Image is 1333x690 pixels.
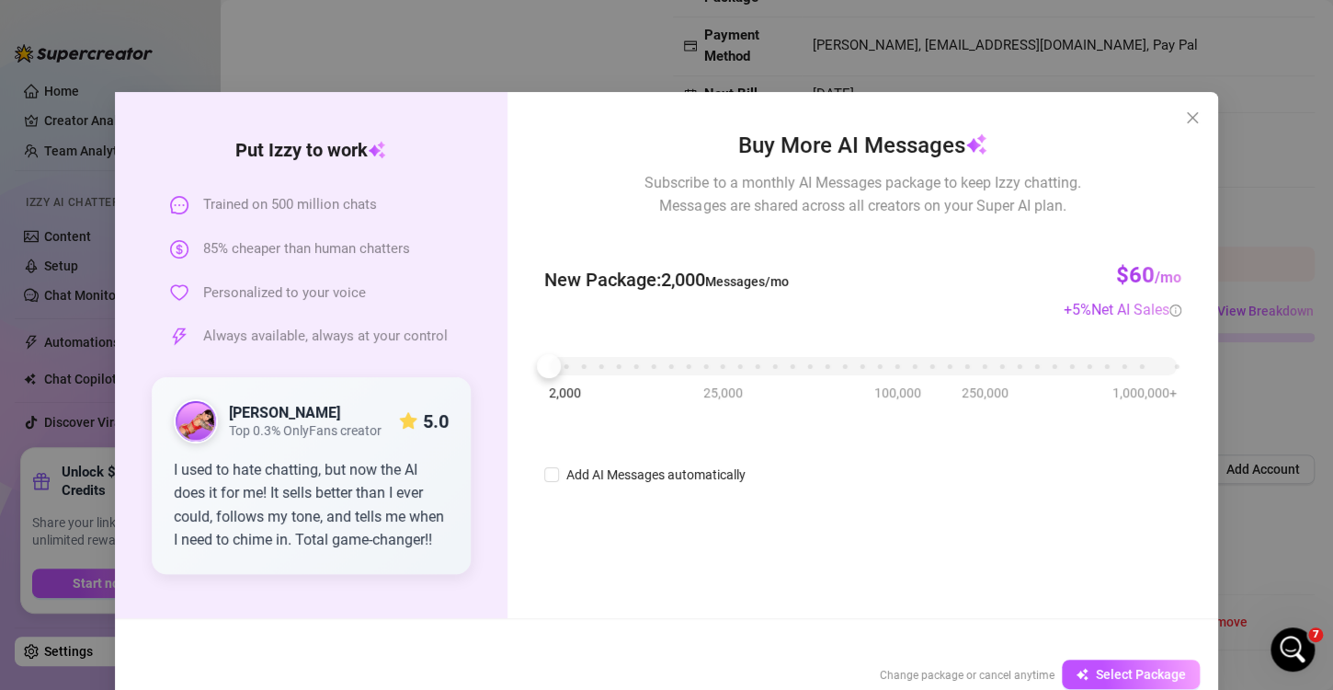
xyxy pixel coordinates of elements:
div: Why is it saying that 'no messages have been sent on my account for the past 24 hours'? [81,213,338,268]
span: close [1185,110,1200,125]
span: /mo [1155,269,1181,286]
span: Change package or cancel anytime [880,669,1054,682]
img: Profile image for Ella [55,296,74,315]
button: Select Package [1062,660,1200,689]
span: Trained on 500 million chats [203,194,377,216]
div: [DATE] [15,481,353,506]
span: 7 [1308,627,1323,642]
iframe: Intercom live chat [1270,627,1315,672]
span: New Package : 2,000 [544,266,789,294]
span: star [399,412,417,431]
span: Messages/mo [705,274,789,289]
div: Ella says… [15,40,353,202]
div: [PERSON_NAME] • [DATE] [29,452,174,463]
div: Dominic says… [15,506,353,604]
span: message [170,196,188,214]
span: Personalized to your voice [203,282,366,305]
div: Hi [PERSON_NAME], can you please share a screenshot of the problem and the username of the affect... [15,336,302,448]
span: dollar [170,240,188,259]
strong: [PERSON_NAME] [229,404,340,421]
strong: 5.0 [423,410,449,432]
span: Top 0.3% OnlyFans creator [229,423,382,439]
span: 2,000 [549,383,581,403]
div: I used to hate chatting, but now the AI does it for me! It sells better than I ever could, follow... [174,458,449,552]
button: Gif picker [58,549,73,564]
div: No worries, I just figured out it's bc I had run out of messages and have to purchase more. [66,506,353,582]
span: Always available, always at your control [203,326,448,348]
textarea: Message… [16,511,352,542]
div: Net AI Sales [1091,298,1181,321]
button: Home [288,7,323,42]
span: + 5 % [1064,301,1181,318]
span: Select Package [1096,667,1186,682]
div: We're always learning and improving, and your feedback means a lot to us! 💬 Just let us know what... [29,51,287,177]
button: Start recording [117,549,131,564]
span: Subscribe to a monthly AI Messages package to keep Izzy chatting. Messages are shared across all ... [644,171,1080,217]
div: We're always learning and improving, and your feedback means a lot to us! 💬 Just let us know what... [15,40,302,188]
img: Profile image for Ella [52,10,82,40]
span: Buy More AI Messages [738,129,987,164]
span: 250,000 [962,383,1008,403]
span: heart [170,283,188,302]
button: Emoji picker [28,549,43,564]
img: public [176,401,216,442]
strong: Put Izzy to work [235,139,386,161]
div: Ella says… [15,293,353,336]
div: Close [323,7,356,40]
span: 1,000,000+ [1112,383,1177,403]
button: Send a message… [315,542,345,571]
div: joined the conversation [79,297,313,314]
span: 100,000 [874,383,921,403]
p: Active [89,23,126,41]
button: go back [12,7,47,42]
button: Close [1178,103,1207,132]
div: Hi [PERSON_NAME], can you please share a screenshot of the problem and the username of the affect... [29,347,287,437]
span: 25,000 [703,383,743,403]
h1: [PERSON_NAME] [89,9,209,23]
div: Dominic says… [15,202,353,293]
button: Upload attachment [87,549,102,564]
span: Close [1178,110,1207,125]
div: Why is it saying that 'no messages have been sent on my account for the past 24 hours'? [66,202,353,279]
div: Ella says… [15,336,353,481]
span: thunderbolt [170,328,188,346]
h3: $60 [1116,261,1181,291]
span: 85% cheaper than human chatters [203,238,410,260]
span: info-circle [1169,305,1181,316]
div: Add AI Messages automatically [566,465,746,485]
b: [PERSON_NAME] [79,299,182,312]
